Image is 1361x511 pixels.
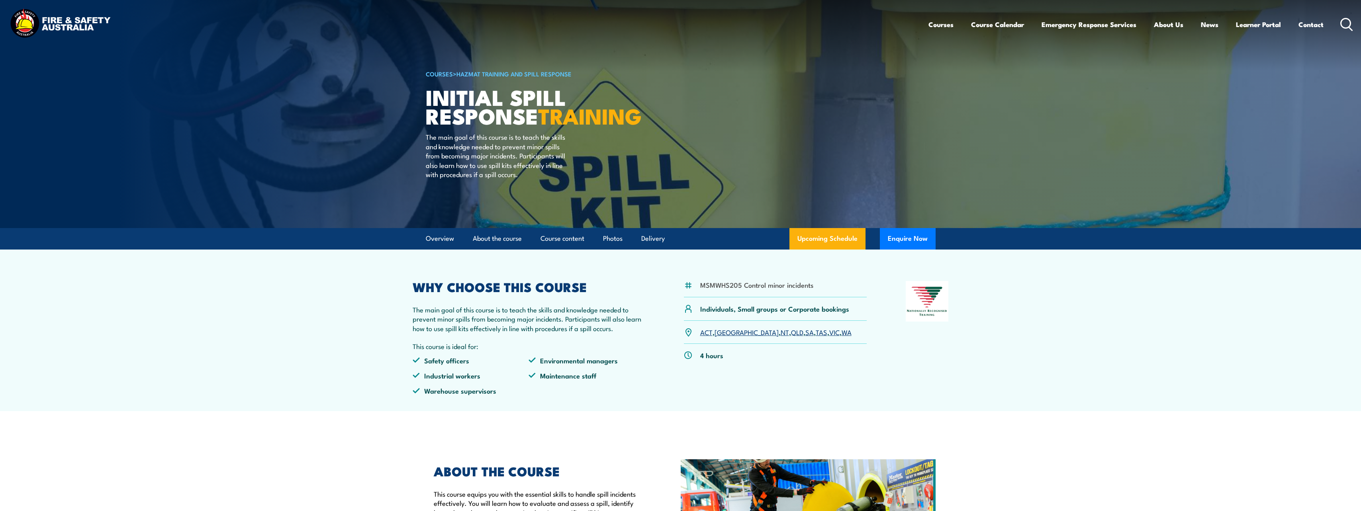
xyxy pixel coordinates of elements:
strong: TRAINING [538,99,642,132]
a: TAS [816,327,827,337]
p: Individuals, Small groups or Corporate bookings [700,304,849,313]
a: Overview [426,228,454,249]
li: Warehouse supervisors [413,386,529,395]
a: News [1201,14,1218,35]
p: The main goal of this course is to teach the skills and knowledge needed to prevent minor spills ... [426,132,571,179]
a: Course content [540,228,584,249]
a: Course Calendar [971,14,1024,35]
a: Emergency Response Services [1042,14,1136,35]
p: This course is ideal for: [413,341,645,351]
a: Delivery [641,228,665,249]
a: VIC [829,327,840,337]
h2: ABOUT THE COURSE [434,465,644,476]
h2: WHY CHOOSE THIS COURSE [413,281,645,292]
a: HAZMAT Training and Spill Response [456,69,572,78]
p: , , , , , , , [700,328,852,337]
button: Enquire Now [880,228,936,250]
li: Industrial workers [413,371,529,380]
a: About Us [1154,14,1183,35]
a: SA [805,327,814,337]
a: Upcoming Schedule [789,228,866,250]
li: MSMWHS205 Control minor incidents [700,280,813,289]
p: 4 hours [700,351,723,360]
li: Environmental managers [529,356,645,365]
a: [GEOGRAPHIC_DATA] [715,327,779,337]
li: Safety officers [413,356,529,365]
a: NT [781,327,789,337]
img: Nationally Recognised Training logo. [906,281,949,322]
a: Contact [1298,14,1324,35]
h1: Initial Spill Response [426,88,623,125]
a: Photos [603,228,623,249]
li: Maintenance staff [529,371,645,380]
a: QLD [791,327,803,337]
a: About the course [473,228,522,249]
a: Learner Portal [1236,14,1281,35]
a: WA [842,327,852,337]
h6: > [426,69,623,78]
a: ACT [700,327,713,337]
a: Courses [928,14,954,35]
p: The main goal of this course is to teach the skills and knowledge needed to prevent minor spills ... [413,305,645,333]
a: COURSES [426,69,453,78]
